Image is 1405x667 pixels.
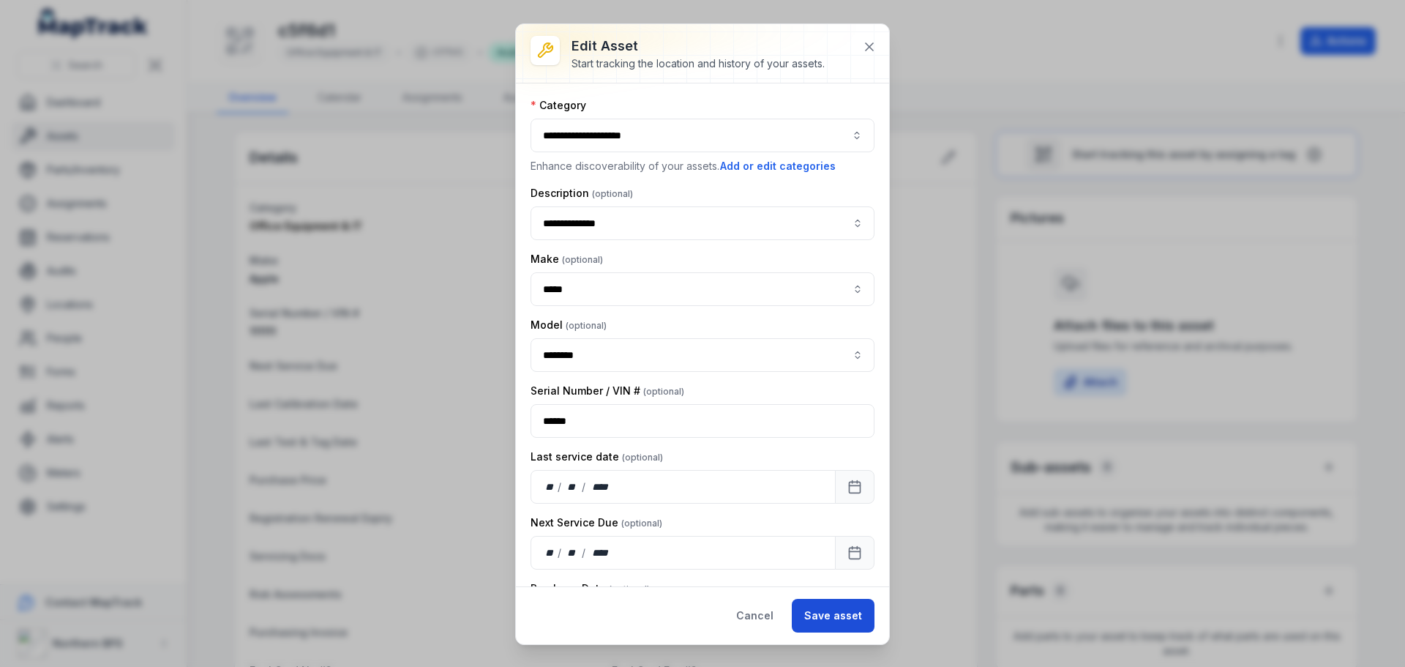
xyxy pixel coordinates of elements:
[587,480,614,494] div: year,
[531,338,874,372] input: asset-edit:cf[0eba6346-9018-42ab-a2f3-9be95ac6e0a8]-label
[724,599,786,633] button: Cancel
[563,480,582,494] div: month,
[587,545,614,560] div: year,
[531,384,684,398] label: Serial Number / VIN #
[572,36,825,56] h3: Edit asset
[558,480,563,494] div: /
[543,480,558,494] div: day,
[792,599,874,633] button: Save asset
[531,318,607,332] label: Model
[558,545,563,560] div: /
[531,515,662,530] label: Next Service Due
[582,480,587,494] div: /
[835,470,874,504] button: Calendar
[572,56,825,71] div: Start tracking the location and history of your assets.
[719,158,836,174] button: Add or edit categories
[531,158,874,174] p: Enhance discoverability of your assets.
[531,206,874,240] input: asset-edit:description-label
[531,252,603,267] label: Make
[582,545,587,560] div: /
[543,545,558,560] div: day,
[531,581,650,596] label: Purchase Date
[531,186,633,201] label: Description
[531,272,874,306] input: asset-edit:cf[d2fa06e0-ee1f-4c79-bc0a-fc4e3d384b2f]-label
[563,545,582,560] div: month,
[531,450,663,464] label: Last service date
[531,98,586,113] label: Category
[835,536,874,570] button: Calendar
